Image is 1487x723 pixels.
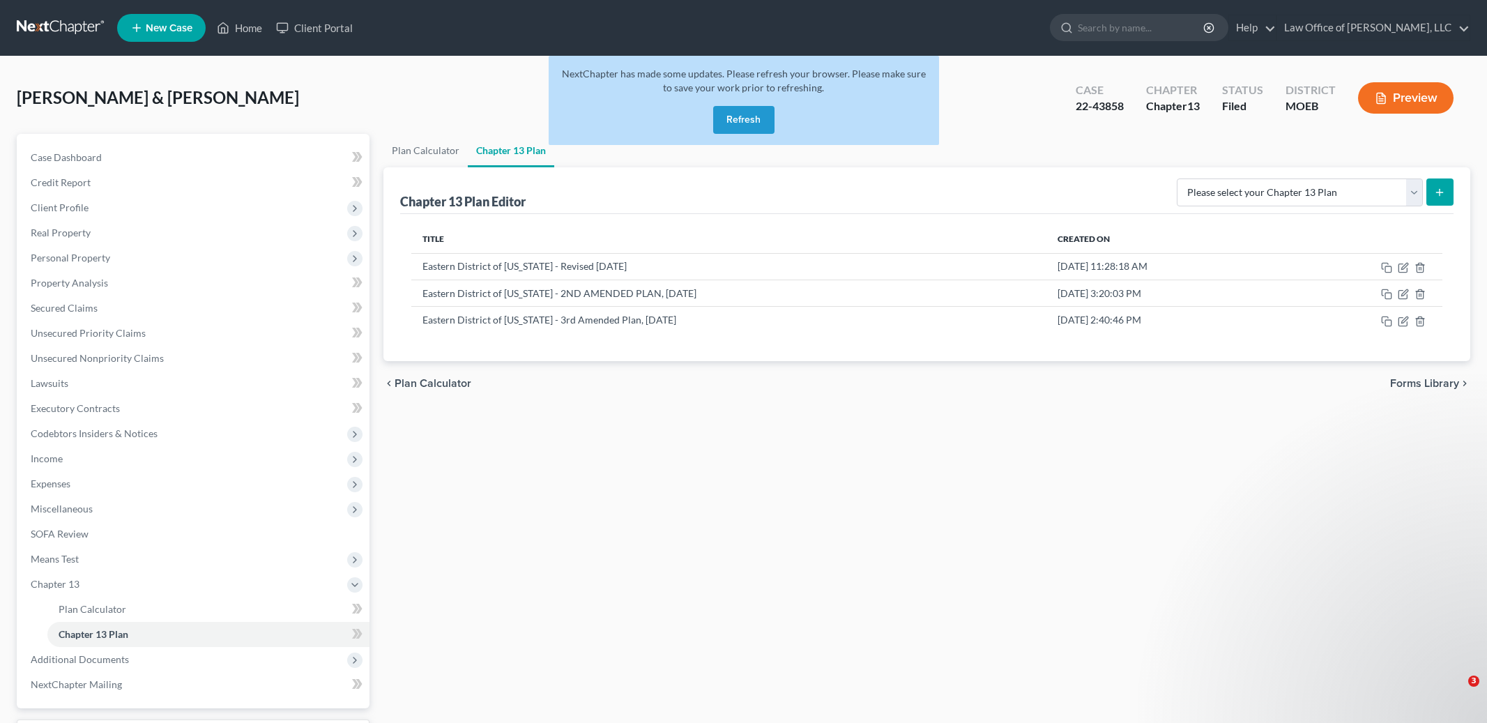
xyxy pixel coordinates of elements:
span: Executory Contracts [31,402,120,414]
a: Chapter 13 Plan [47,622,369,647]
span: Plan Calculator [59,603,126,615]
a: Chapter 13 Plan [468,134,554,167]
span: Client Profile [31,201,89,213]
span: Plan Calculator [395,378,471,389]
i: chevron_left [383,378,395,389]
span: [PERSON_NAME] & [PERSON_NAME] [17,87,299,107]
i: chevron_right [1459,378,1470,389]
span: Codebtors Insiders & Notices [31,427,158,439]
td: Eastern District of [US_STATE] - 2ND AMENDED PLAN, [DATE] [411,280,1046,306]
a: Executory Contracts [20,396,369,421]
span: Property Analysis [31,277,108,289]
span: NextChapter has made some updates. Please refresh your browser. Please make sure to save your wor... [562,68,926,93]
a: Home [210,15,269,40]
a: Help [1229,15,1276,40]
span: Income [31,452,63,464]
a: Property Analysis [20,271,369,296]
span: Miscellaneous [31,503,93,515]
a: Client Portal [269,15,360,40]
span: Chapter 13 Plan [59,628,128,640]
a: Credit Report [20,170,369,195]
span: 13 [1187,99,1200,112]
span: SOFA Review [31,528,89,540]
button: Refresh [713,106,775,134]
td: [DATE] 11:28:18 AM [1046,253,1287,280]
div: MOEB [1286,98,1336,114]
a: Unsecured Priority Claims [20,321,369,346]
a: Lawsuits [20,371,369,396]
div: Case [1076,82,1124,98]
a: Unsecured Nonpriority Claims [20,346,369,371]
span: Forms Library [1390,378,1459,389]
span: 3 [1468,676,1479,687]
span: Credit Report [31,176,91,188]
button: chevron_left Plan Calculator [383,378,471,389]
th: Title [411,225,1046,253]
div: Chapter 13 Plan Editor [400,193,526,210]
span: Chapter 13 [31,578,79,590]
input: Search by name... [1078,15,1205,40]
iframe: Intercom live chat [1440,676,1473,709]
td: [DATE] 3:20:03 PM [1046,280,1287,306]
div: Chapter [1146,98,1200,114]
a: Secured Claims [20,296,369,321]
a: SOFA Review [20,522,369,547]
div: Filed [1222,98,1263,114]
a: NextChapter Mailing [20,672,369,697]
a: Plan Calculator [383,134,468,167]
th: Created On [1046,225,1287,253]
td: Eastern District of [US_STATE] - 3rd Amended Plan, [DATE] [411,307,1046,333]
span: Expenses [31,478,70,489]
div: 22-43858 [1076,98,1124,114]
span: Secured Claims [31,302,98,314]
span: Means Test [31,553,79,565]
span: Case Dashboard [31,151,102,163]
span: NextChapter Mailing [31,678,122,690]
td: [DATE] 2:40:46 PM [1046,307,1287,333]
button: Preview [1358,82,1454,114]
button: Forms Library chevron_right [1390,378,1470,389]
a: Plan Calculator [47,597,369,622]
a: Case Dashboard [20,145,369,170]
span: New Case [146,23,192,33]
span: Lawsuits [31,377,68,389]
div: Chapter [1146,82,1200,98]
span: Real Property [31,227,91,238]
td: Eastern District of [US_STATE] - Revised [DATE] [411,253,1046,280]
span: Additional Documents [31,653,129,665]
div: Status [1222,82,1263,98]
span: Unsecured Priority Claims [31,327,146,339]
span: Unsecured Nonpriority Claims [31,352,164,364]
span: Personal Property [31,252,110,264]
a: Law Office of [PERSON_NAME], LLC [1277,15,1470,40]
div: District [1286,82,1336,98]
